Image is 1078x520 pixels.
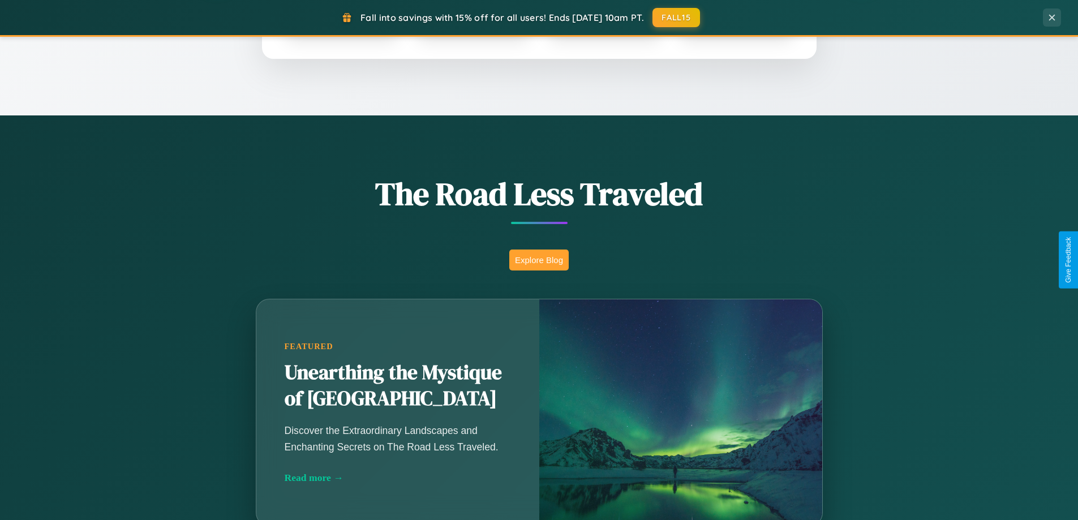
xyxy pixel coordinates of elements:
h1: The Road Less Traveled [200,172,879,216]
button: FALL15 [652,8,700,27]
div: Featured [285,342,511,351]
h2: Unearthing the Mystique of [GEOGRAPHIC_DATA] [285,360,511,412]
p: Discover the Extraordinary Landscapes and Enchanting Secrets on The Road Less Traveled. [285,423,511,454]
span: Fall into savings with 15% off for all users! Ends [DATE] 10am PT. [360,12,644,23]
div: Read more → [285,472,511,484]
div: Give Feedback [1064,237,1072,283]
button: Explore Blog [509,250,569,270]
